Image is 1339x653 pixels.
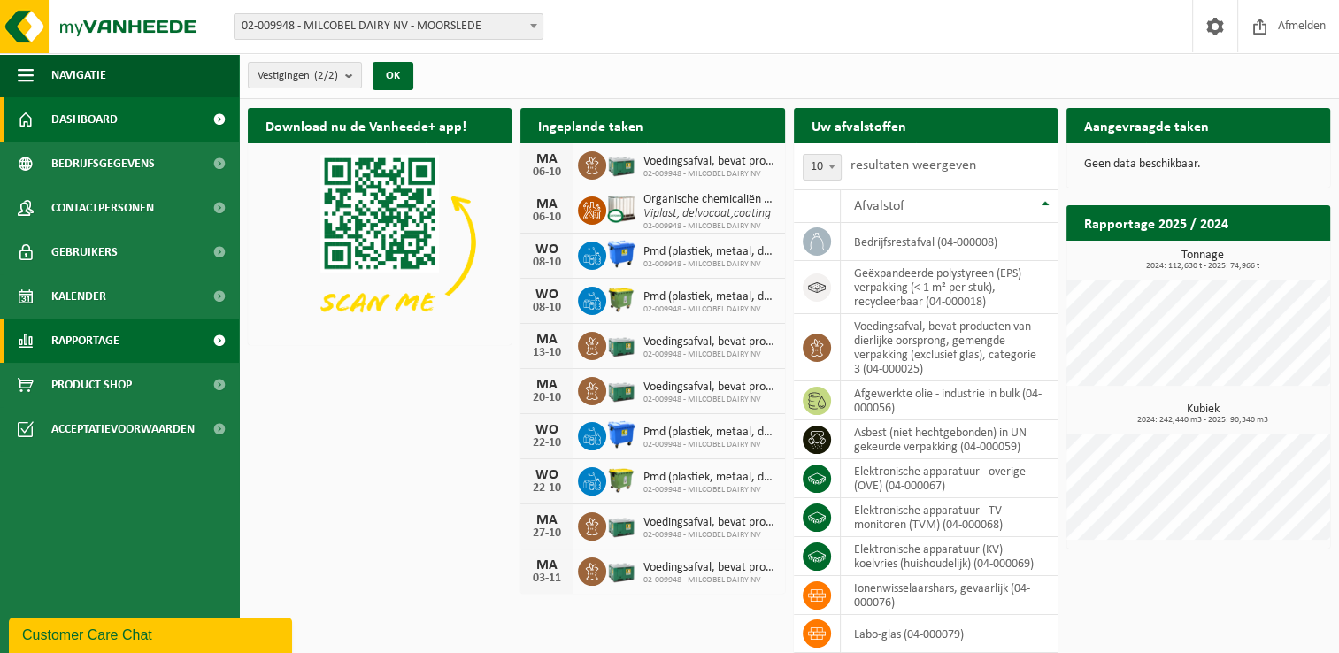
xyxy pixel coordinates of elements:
[258,63,338,89] span: Vestigingen
[529,392,565,404] div: 20-10
[529,572,565,585] div: 03-11
[643,193,775,207] span: Organische chemicaliën niet gevaarlijk, vloeibaar in ibc
[248,62,362,88] button: Vestigingen(2/2)
[529,288,565,302] div: WO
[520,108,661,142] h2: Ingeplande taken
[643,395,775,405] span: 02-009948 - MILCOBEL DAIRY NV
[529,333,565,347] div: MA
[643,440,775,450] span: 02-009948 - MILCOBEL DAIRY NV
[1198,240,1328,275] a: Bekijk rapportage
[643,471,775,485] span: Pmd (plastiek, metaal, drankkartons) (bedrijven)
[643,380,775,395] span: Voedingsafval, bevat producten van dierlijke oorsprong, gemengde verpakking (exc...
[529,513,565,527] div: MA
[841,381,1058,420] td: afgewerkte olie - industrie in bulk (04-000056)
[643,245,775,259] span: Pmd (plastiek, metaal, drankkartons) (bedrijven)
[841,420,1058,459] td: asbest (niet hechtgebonden) in UN gekeurde verpakking (04-000059)
[314,70,338,81] count: (2/2)
[606,510,636,540] img: PB-LB-0680-HPE-GN-01
[841,314,1058,381] td: voedingsafval, bevat producten van dierlijke oorsprong, gemengde verpakking (exclusief glas), cat...
[850,158,976,173] label: resultaten weergeven
[248,143,512,342] img: Download de VHEPlus App
[841,261,1058,314] td: geëxpandeerde polystyreen (EPS) verpakking (< 1 m² per stuk), recycleerbaar (04-000018)
[643,561,775,575] span: Voedingsafval, bevat producten van dierlijke oorsprong, gemengde verpakking (exc...
[643,335,775,350] span: Voedingsafval, bevat producten van dierlijke oorsprong, gemengde verpakking (exc...
[235,14,543,39] span: 02-009948 - MILCOBEL DAIRY NV - MOORSLEDE
[841,537,1058,576] td: elektronische apparatuur (KV) koelvries (huishoudelijk) (04-000069)
[643,516,775,530] span: Voedingsafval, bevat producten van dierlijke oorsprong, gemengde verpakking (exc...
[51,363,132,407] span: Product Shop
[529,558,565,572] div: MA
[804,155,841,180] span: 10
[606,419,636,449] img: WB-1100-HPE-BE-01
[51,97,118,142] span: Dashboard
[803,154,842,181] span: 10
[606,194,636,224] img: PB-IC-CU
[529,242,565,257] div: WO
[529,152,565,166] div: MA
[841,615,1058,653] td: labo-glas (04-000079)
[643,426,775,440] span: Pmd (plastiek, metaal, drankkartons) (bedrijven)
[9,614,296,653] iframe: chat widget
[1084,158,1312,171] p: Geen data beschikbaar.
[51,319,119,363] span: Rapportage
[854,199,904,213] span: Afvalstof
[529,302,565,314] div: 08-10
[51,53,106,97] span: Navigatie
[234,13,543,40] span: 02-009948 - MILCOBEL DAIRY NV - MOORSLEDE
[643,290,775,304] span: Pmd (plastiek, metaal, drankkartons) (bedrijven)
[643,155,775,169] span: Voedingsafval, bevat producten van dierlijke oorsprong, gemengde verpakking (exc...
[248,108,484,142] h2: Download nu de Vanheede+ app!
[51,230,118,274] span: Gebruikers
[51,142,155,186] span: Bedrijfsgegevens
[1075,416,1330,425] span: 2024: 242,440 m3 - 2025: 90,340 m3
[1066,205,1246,240] h2: Rapportage 2025 / 2024
[643,259,775,270] span: 02-009948 - MILCOBEL DAIRY NV
[643,221,775,232] span: 02-009948 - MILCOBEL DAIRY NV
[643,530,775,541] span: 02-009948 - MILCOBEL DAIRY NV
[529,527,565,540] div: 27-10
[51,186,154,230] span: Contactpersonen
[606,555,636,585] img: PB-LB-0680-HPE-GN-01
[643,485,775,496] span: 02-009948 - MILCOBEL DAIRY NV
[529,423,565,437] div: WO
[606,284,636,314] img: WB-1100-HPE-GN-50
[1075,250,1330,271] h3: Tonnage
[606,465,636,495] img: WB-1100-HPE-GN-50
[529,166,565,179] div: 06-10
[1075,403,1330,425] h3: Kubiek
[643,350,775,360] span: 02-009948 - MILCOBEL DAIRY NV
[529,197,565,211] div: MA
[51,274,106,319] span: Kalender
[606,239,636,269] img: WB-1100-HPE-BE-01
[841,576,1058,615] td: ionenwisselaarshars, gevaarlijk (04-000076)
[643,304,775,315] span: 02-009948 - MILCOBEL DAIRY NV
[794,108,924,142] h2: Uw afvalstoffen
[529,347,565,359] div: 13-10
[529,378,565,392] div: MA
[529,257,565,269] div: 08-10
[373,62,413,90] button: OK
[606,374,636,404] img: PB-LB-0680-HPE-GN-01
[643,207,771,220] i: Viplast, delvocoat,coating
[841,498,1058,537] td: elektronische apparatuur - TV-monitoren (TVM) (04-000068)
[841,459,1058,498] td: elektronische apparatuur - overige (OVE) (04-000067)
[51,407,195,451] span: Acceptatievoorwaarden
[1066,108,1227,142] h2: Aangevraagde taken
[529,211,565,224] div: 06-10
[529,468,565,482] div: WO
[529,437,565,449] div: 22-10
[643,169,775,180] span: 02-009948 - MILCOBEL DAIRY NV
[606,149,636,179] img: PB-LB-0680-HPE-GN-01
[841,223,1058,261] td: bedrijfsrestafval (04-000008)
[1075,262,1330,271] span: 2024: 112,630 t - 2025: 74,966 t
[643,575,775,586] span: 02-009948 - MILCOBEL DAIRY NV
[529,482,565,495] div: 22-10
[606,329,636,359] img: PB-LB-0680-HPE-GN-01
